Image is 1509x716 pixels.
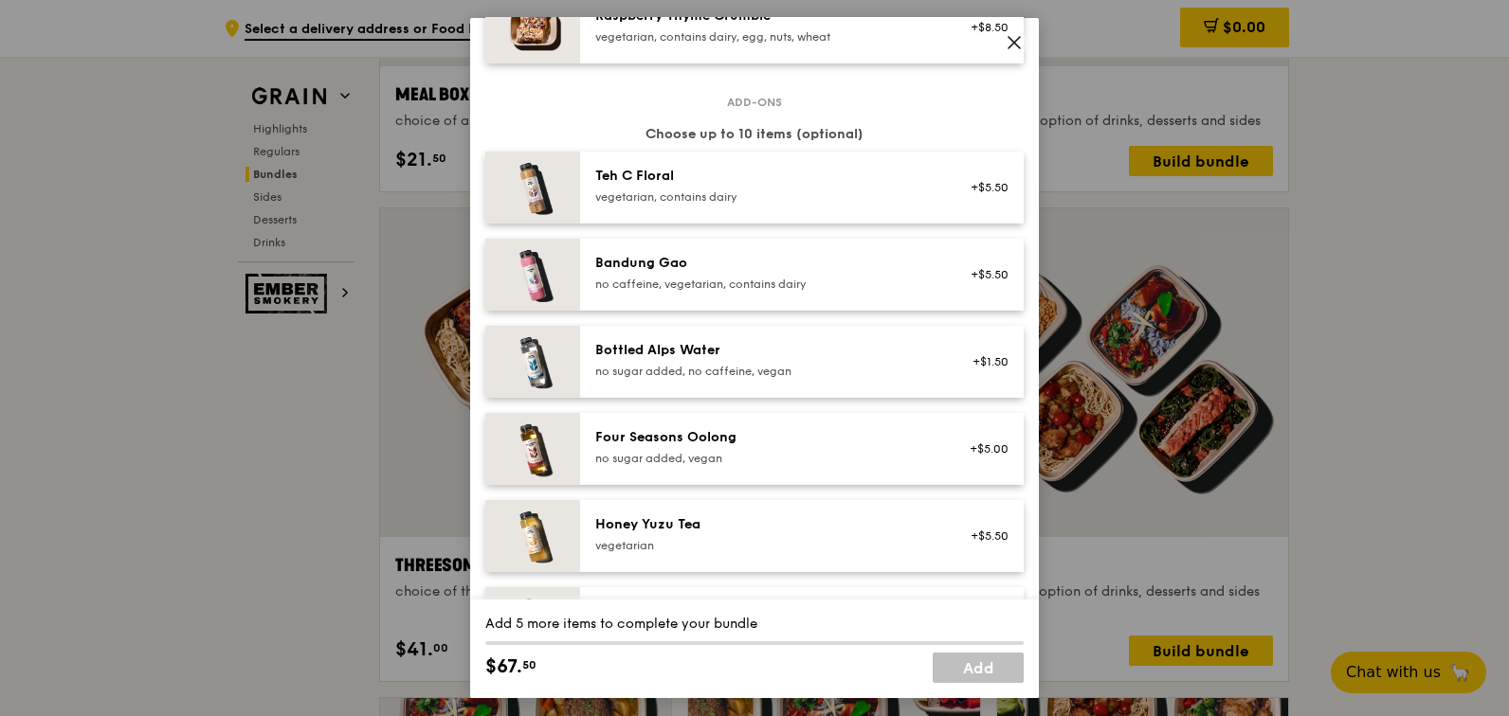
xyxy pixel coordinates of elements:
[595,341,936,360] div: Bottled Alps Water
[595,254,936,273] div: Bandung Gao
[485,615,1024,634] div: Add 5 more items to complete your bundle
[485,152,580,224] img: daily_normal_HORZ-teh-c-floral.jpg
[719,95,790,110] span: Add-ons
[958,354,1009,369] div: +$1.50
[485,587,580,659] img: daily_normal_HORZ-white-cold-brew.jpg
[595,428,936,447] div: Four Seasons Oolong
[522,657,536,672] span: 50
[595,277,936,292] div: no caffeine, vegetarian, contains dairy
[595,364,936,379] div: no sugar added, no caffeine, vegan
[485,413,580,485] img: daily_normal_HORZ-four-seasons-oolong.jpg
[958,20,1009,35] div: +$8.50
[933,653,1024,683] a: Add
[958,441,1009,456] div: +$5.00
[485,326,580,398] img: daily_normal_HORZ-bottled-alps-water.jpg
[958,528,1009,544] div: +$5.50
[595,167,936,186] div: Teh C Floral
[595,538,936,553] div: vegetarian
[485,500,580,572] img: daily_normal_honey-yuzu-tea.jpg
[595,515,936,534] div: Honey Yuzu Tea
[958,180,1009,195] div: +$5.50
[485,125,1024,144] div: Choose up to 10 items (optional)
[485,239,580,311] img: daily_normal_HORZ-bandung-gao.jpg
[595,29,936,45] div: vegetarian, contains dairy, egg, nuts, wheat
[485,653,522,681] span: $67.
[595,189,936,205] div: vegetarian, contains dairy
[595,451,936,466] div: no sugar added, vegan
[958,267,1009,282] div: +$5.50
